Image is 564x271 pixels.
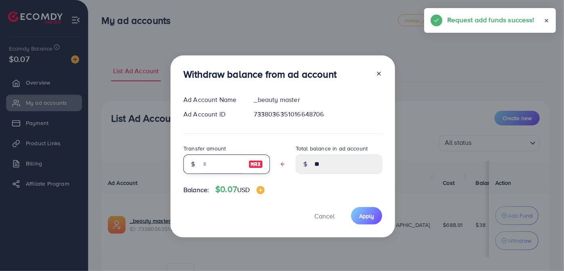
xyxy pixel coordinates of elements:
button: Apply [351,207,382,224]
label: Transfer amount [183,144,226,152]
h5: Request add funds success! [447,15,535,25]
div: Ad Account ID [177,110,248,119]
h3: Withdraw balance from ad account [183,68,337,80]
div: 7338036351016648706 [248,110,389,119]
span: USD [237,185,250,194]
div: _beauty master [248,95,389,104]
span: Balance: [183,185,209,195]
span: Cancel [314,212,335,220]
div: Ad Account Name [177,95,248,104]
img: image [257,186,265,194]
iframe: Chat [530,235,558,265]
img: image [248,159,263,169]
span: Apply [359,212,374,220]
h4: $0.07 [215,184,264,195]
button: Cancel [304,207,345,224]
label: Total balance in ad account [296,144,368,152]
